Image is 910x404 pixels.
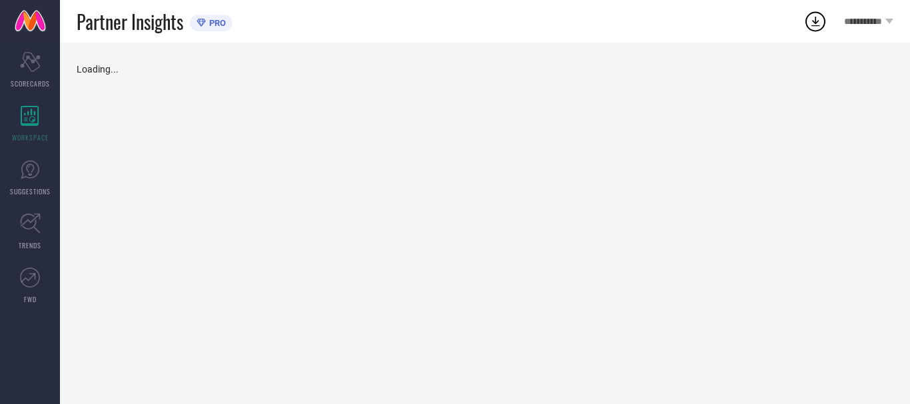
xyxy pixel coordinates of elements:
span: TRENDS [19,240,41,250]
span: Loading... [77,64,119,75]
span: WORKSPACE [12,132,49,142]
span: FWD [24,294,37,304]
span: SUGGESTIONS [10,186,51,196]
span: PRO [206,18,226,28]
span: Partner Insights [77,8,183,35]
div: Open download list [803,9,827,33]
span: SCORECARDS [11,79,50,89]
